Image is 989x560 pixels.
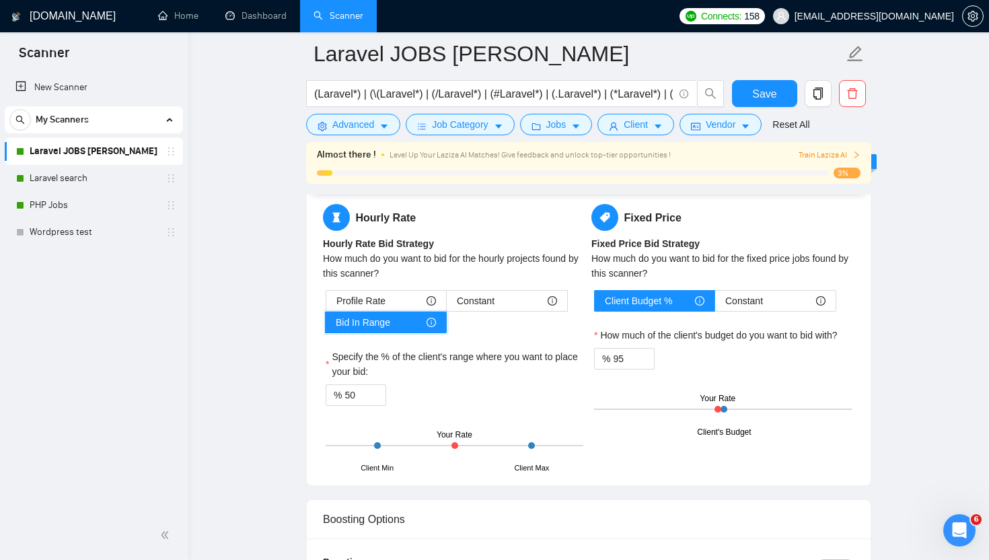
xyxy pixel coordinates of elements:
[686,11,696,22] img: upwork-logo.png
[30,192,157,219] a: PHP Jobs
[314,85,673,102] input: Search Freelance Jobs...
[532,121,541,131] span: folder
[332,117,374,132] span: Advanced
[624,117,648,132] span: Client
[591,251,854,281] div: How much do you want to bid for the fixed price jobs found by this scanner?
[390,150,671,160] span: Level Up Your Laziza AI Matches! Give feedback and unlock top-tier opportunities !
[225,10,287,22] a: dashboardDashboard
[336,312,390,332] span: Bid In Range
[700,392,735,405] div: Your Rate
[36,106,89,133] span: My Scanners
[427,318,436,327] span: info-circle
[805,80,832,107] button: copy
[323,238,434,249] b: Hourly Rate Bid Strategy
[406,114,514,135] button: barsJob Categorycaret-down
[514,462,549,474] div: Client Max
[691,121,700,131] span: idcard
[323,204,350,231] span: hourglass
[591,238,700,249] b: Fixed Price Bid Strategy
[8,43,80,71] span: Scanner
[323,251,586,281] div: How much do you want to bid for the hourly projects found by this scanner?
[520,114,593,135] button: folderJobscaret-down
[834,168,860,178] span: 3%
[417,121,427,131] span: bars
[725,291,763,311] span: Constant
[591,204,854,231] h5: Fixed Price
[697,426,751,439] div: Client's Budget
[548,296,557,306] span: info-circle
[571,121,581,131] span: caret-down
[158,10,198,22] a: homeHome
[427,296,436,306] span: info-circle
[963,11,983,22] span: setting
[317,147,376,162] span: Almost there !
[30,165,157,192] a: Laravel search
[706,117,735,132] span: Vendor
[166,146,176,157] span: holder
[962,5,984,27] button: setting
[11,6,21,28] img: logo
[776,11,786,21] span: user
[9,109,31,131] button: search
[962,11,984,22] a: setting
[166,173,176,184] span: holder
[5,106,183,246] li: My Scanners
[314,37,844,71] input: Scanner name...
[943,514,976,547] iframe: Intercom live chat
[701,9,741,24] span: Connects:
[609,121,618,131] span: user
[839,80,866,107] button: delete
[437,429,472,442] div: Your Rate
[30,219,157,246] a: Wordpress test
[752,85,776,102] span: Save
[594,328,838,343] label: How much of the client's budget do you want to bid with?
[772,117,809,132] a: Reset All
[741,121,750,131] span: caret-down
[546,117,566,132] span: Jobs
[799,149,860,162] button: Train Laziza AI
[326,349,583,379] label: Specify the % of the client's range where you want to place your bid:
[361,462,394,474] div: Client Min
[680,114,762,135] button: idcardVendorcaret-down
[432,117,488,132] span: Job Category
[697,80,724,107] button: search
[846,45,864,63] span: edit
[653,121,663,131] span: caret-down
[605,291,672,311] span: Client Budget %
[166,200,176,211] span: holder
[344,385,386,405] input: Specify the % of the client's range where you want to place your bid:
[166,227,176,238] span: holder
[30,138,157,165] a: Laravel JOBS [PERSON_NAME]
[698,87,723,100] span: search
[10,115,30,125] span: search
[379,121,389,131] span: caret-down
[160,528,174,542] span: double-left
[852,151,860,159] span: right
[336,291,386,311] span: Profile Rate
[457,291,494,311] span: Constant
[840,87,865,100] span: delete
[314,10,363,22] a: searchScanner
[318,121,327,131] span: setting
[494,121,503,131] span: caret-down
[591,204,618,231] span: tag
[613,349,654,369] input: How much of the client's budget do you want to bid with?
[680,90,688,98] span: info-circle
[805,87,831,100] span: copy
[597,114,674,135] button: userClientcaret-down
[971,514,982,525] span: 6
[744,9,759,24] span: 158
[695,296,704,306] span: info-circle
[816,296,826,306] span: info-circle
[306,114,400,135] button: settingAdvancedcaret-down
[5,74,183,101] li: New Scanner
[15,74,172,101] a: New Scanner
[732,80,797,107] button: Save
[323,500,854,538] div: Boosting Options
[323,204,586,231] h5: Hourly Rate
